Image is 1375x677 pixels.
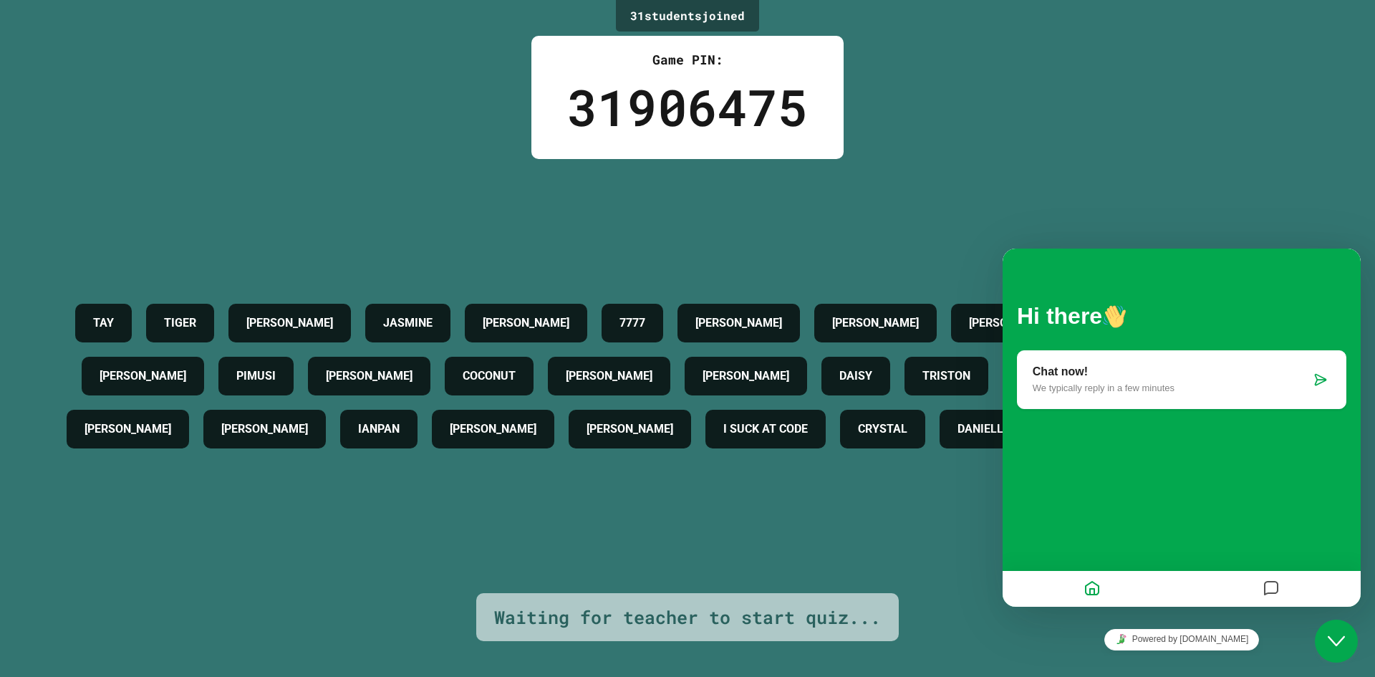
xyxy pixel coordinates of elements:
div: Game PIN: [567,50,808,69]
h4: [PERSON_NAME] [221,421,308,438]
h4: [PERSON_NAME] [100,368,186,385]
div: 31906475 [567,69,808,145]
h4: TAY [93,315,114,332]
h4: [PERSON_NAME] [703,368,789,385]
h4: [PERSON_NAME] [246,315,333,332]
h4: [PERSON_NAME] [450,421,536,438]
h4: [PERSON_NAME] [969,315,1056,332]
h4: [PERSON_NAME] [326,368,412,385]
h4: [PERSON_NAME] [832,315,919,332]
h4: [PERSON_NAME] [85,421,171,438]
h4: IANPAN [358,421,400,438]
h4: I SUCK AT CODE [723,421,808,438]
iframe: chat widget [1003,249,1361,607]
h4: CRYSTAL [858,421,907,438]
iframe: chat widget [1315,620,1361,663]
iframe: chat widget [1003,623,1361,656]
h4: COCONUT [463,368,516,385]
h4: [PERSON_NAME] [483,315,569,332]
h4: TIGER [164,315,196,332]
h4: [PERSON_NAME] [587,421,673,438]
h4: PIMUSI [236,368,276,385]
h4: [PERSON_NAME] [695,315,782,332]
div: Waiting for teacher to start quiz... [494,604,881,631]
h4: JASMINE [383,315,433,332]
h4: TRISTON [922,368,970,385]
h4: 7777 [619,315,645,332]
h4: [PERSON_NAME] [566,368,652,385]
h4: DANIELLED [957,421,1017,438]
h4: DAISY [839,368,872,385]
